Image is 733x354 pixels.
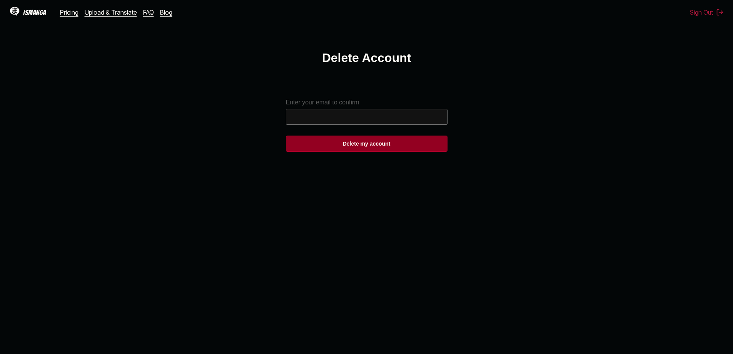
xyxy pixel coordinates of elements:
[322,51,411,65] h1: Delete Account
[690,8,724,16] button: Sign Out
[716,8,724,16] img: Sign out
[160,8,172,16] a: Blog
[9,6,60,18] a: IsManga LogoIsManga
[23,9,46,16] div: IsManga
[85,8,137,16] a: Upload & Translate
[286,99,447,106] label: Enter your email to confirm
[143,8,154,16] a: FAQ
[9,6,20,17] img: IsManga Logo
[60,8,78,16] a: Pricing
[286,136,447,152] button: Delete my account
